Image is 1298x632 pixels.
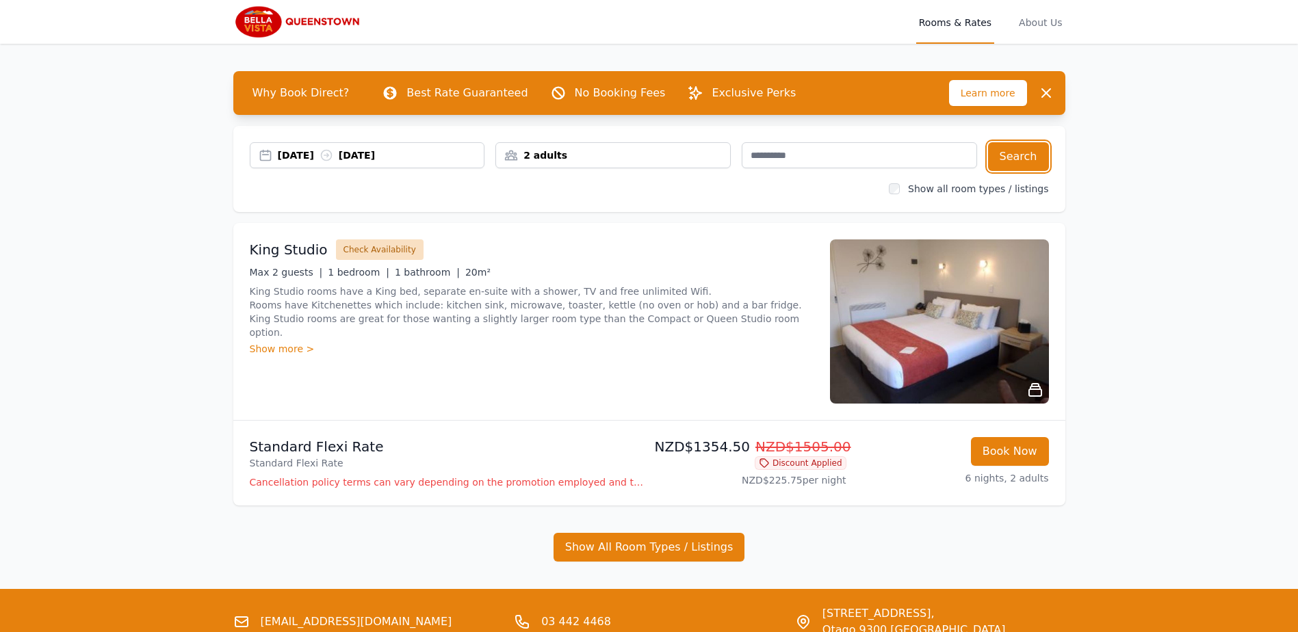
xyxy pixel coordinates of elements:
p: 6 nights, 2 adults [857,471,1049,485]
span: [STREET_ADDRESS], [822,605,1006,622]
button: Check Availability [336,239,424,260]
span: 20m² [465,267,491,278]
button: Search [988,142,1049,171]
p: King Studio rooms have a King bed, separate en-suite with a shower, TV and free unlimited Wifi. R... [250,285,814,339]
img: Bella Vista Queenstown [233,5,365,38]
span: 1 bathroom | [395,267,460,278]
span: Max 2 guests | [250,267,323,278]
div: Show more > [250,342,814,356]
button: Show All Room Types / Listings [554,533,745,562]
label: Show all room types / listings [908,183,1048,194]
a: 03 442 4468 [541,614,611,630]
button: Book Now [971,437,1049,466]
span: Why Book Direct? [242,79,361,107]
p: Best Rate Guaranteed [406,85,528,101]
span: NZD$1505.00 [755,438,851,455]
p: Cancellation policy terms can vary depending on the promotion employed and the time of stay of th... [250,475,644,489]
p: No Booking Fees [575,85,666,101]
p: NZD$1354.50 [655,437,846,456]
p: Standard Flexi Rate [250,437,644,456]
p: Exclusive Perks [712,85,796,101]
span: 1 bedroom | [328,267,389,278]
span: Discount Applied [755,456,846,470]
div: 2 adults [496,148,730,162]
h3: King Studio [250,240,328,259]
p: NZD$225.75 per night [655,473,846,487]
span: Learn more [949,80,1027,106]
p: Standard Flexi Rate [250,456,644,470]
div: [DATE] [DATE] [278,148,484,162]
a: [EMAIL_ADDRESS][DOMAIN_NAME] [261,614,452,630]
